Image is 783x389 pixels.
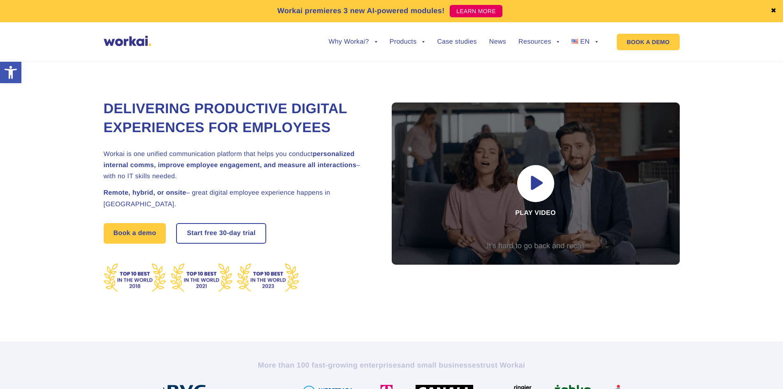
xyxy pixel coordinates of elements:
[328,39,377,45] a: Why Workai?
[177,224,265,243] a: Start free30-daytrial
[437,39,476,45] a: Case studies
[771,8,776,14] a: ✖
[518,39,559,45] a: Resources
[450,5,502,17] a: LEARN MORE
[489,39,506,45] a: News
[163,360,620,370] h2: More than 100 fast-growing enterprises trust Workai
[104,149,371,182] h2: Workai is one unified communication platform that helps you conduct – with no IT skills needed.
[580,38,590,45] span: EN
[104,223,166,244] a: Book a demo
[390,39,425,45] a: Products
[617,34,679,50] a: BOOK A DEMO
[392,102,680,265] div: Play video
[219,230,241,237] i: 30-day
[104,100,371,137] h1: Delivering Productive Digital Experiences for Employees
[104,189,186,196] strong: Remote, hybrid, or onsite
[277,5,445,16] p: Workai premieres 3 new AI-powered modules!
[104,187,371,210] h2: – great digital employee experience happens in [GEOGRAPHIC_DATA].
[401,361,480,369] i: and small businesses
